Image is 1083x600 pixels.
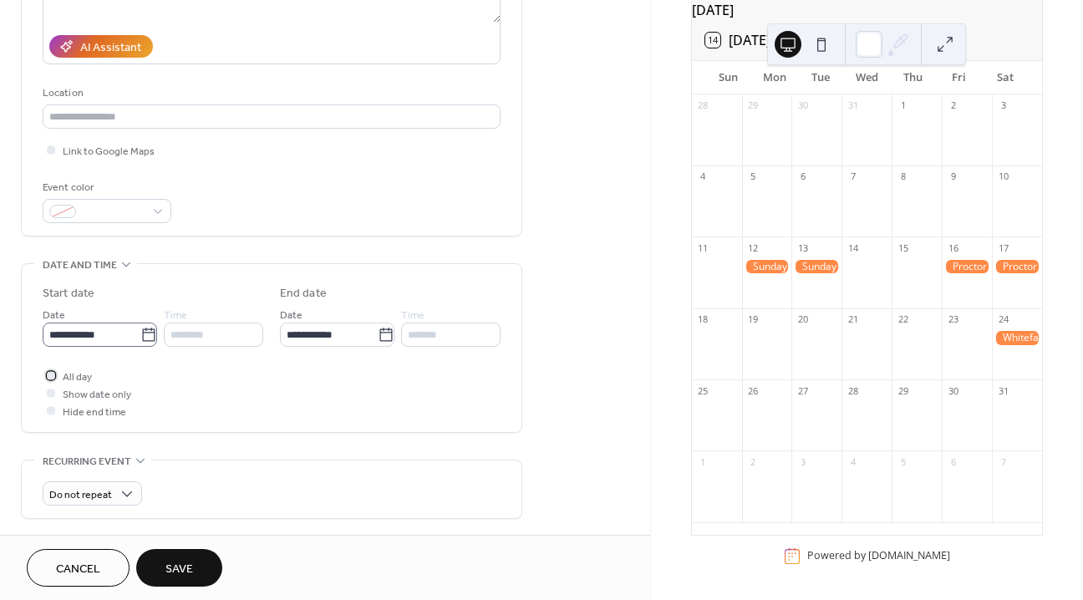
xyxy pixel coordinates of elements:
[942,260,992,274] div: Proctor Academy, NH (SL)
[80,39,141,57] div: AI Assistant
[164,307,187,324] span: Time
[983,61,1029,94] div: Sat
[997,242,1009,254] div: 17
[747,170,760,183] div: 5
[847,384,859,397] div: 28
[747,455,760,468] div: 2
[136,549,222,587] button: Save
[868,549,950,563] a: [DOMAIN_NAME]
[796,384,809,397] div: 27
[997,313,1009,326] div: 24
[992,331,1042,345] div: Whiteface, NY (GS)
[43,84,497,102] div: Location
[947,99,959,112] div: 2
[897,242,909,254] div: 15
[847,455,859,468] div: 4
[807,549,950,563] div: Powered by
[992,260,1042,274] div: Proctor Academy, NH (SL)
[796,99,809,112] div: 30
[947,384,959,397] div: 30
[43,453,131,470] span: Recurring event
[280,307,303,324] span: Date
[897,313,909,326] div: 22
[796,170,809,183] div: 6
[997,170,1009,183] div: 10
[43,307,65,324] span: Date
[997,99,1009,112] div: 3
[697,99,709,112] div: 28
[947,170,959,183] div: 9
[947,455,959,468] div: 6
[49,35,153,58] button: AI Assistant
[897,170,909,183] div: 8
[844,61,890,94] div: Wed
[742,260,792,274] div: Sunday River, ME (GS)
[49,486,112,505] span: Do not repeat
[697,170,709,183] div: 4
[897,455,909,468] div: 5
[747,242,760,254] div: 12
[747,99,760,112] div: 29
[997,384,1009,397] div: 31
[947,313,959,326] div: 23
[43,257,117,274] span: Date and time
[997,455,1009,468] div: 7
[63,143,155,160] span: Link to Google Maps
[747,384,760,397] div: 26
[890,61,936,94] div: Thu
[847,242,859,254] div: 14
[43,285,94,303] div: Start date
[27,549,130,587] button: Cancel
[63,386,131,404] span: Show date only
[796,455,809,468] div: 3
[43,179,168,196] div: Event color
[897,99,909,112] div: 1
[751,61,797,94] div: Mon
[947,242,959,254] div: 16
[165,561,193,578] span: Save
[697,313,709,326] div: 18
[63,404,126,421] span: Hide end time
[401,307,425,324] span: Time
[63,369,92,386] span: All day
[897,384,909,397] div: 29
[847,99,859,112] div: 31
[847,170,859,183] div: 7
[697,384,709,397] div: 25
[56,561,100,578] span: Cancel
[796,242,809,254] div: 13
[705,61,751,94] div: Sun
[936,61,982,94] div: Fri
[697,455,709,468] div: 1
[699,28,776,52] button: 14[DATE]
[847,313,859,326] div: 21
[797,61,843,94] div: Tue
[747,313,760,326] div: 19
[791,260,841,274] div: Sunday River, ME (SL)
[697,242,709,254] div: 11
[796,313,809,326] div: 20
[280,285,327,303] div: End date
